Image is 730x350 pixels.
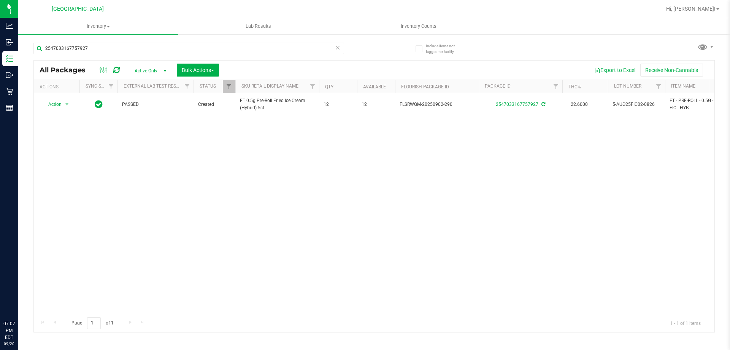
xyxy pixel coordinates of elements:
[178,18,338,34] a: Lab Results
[18,18,178,34] a: Inventory
[241,83,298,89] a: Sku Retail Display Name
[240,97,314,112] span: FT 0.5g Pre-Roll Fried Ice Cream (Hybrid) 5ct
[18,23,178,30] span: Inventory
[324,101,352,108] span: 12
[6,104,13,112] inline-svg: Reports
[6,71,13,79] inline-svg: Outbound
[87,317,101,329] input: 1
[401,84,449,89] a: Flourish Package ID
[8,289,30,312] iframe: Resource center
[335,43,340,53] span: Clear
[177,64,219,77] button: Bulk Actions
[306,80,319,93] a: Filter
[550,80,562,93] a: Filter
[6,55,13,62] inline-svg: Inventory
[496,102,538,107] a: 2547033167757927
[6,88,13,95] inline-svg: Retail
[664,317,707,329] span: 1 - 1 of 1 items
[235,23,281,30] span: Lab Results
[198,101,231,108] span: Created
[670,97,727,112] span: FT - PRE-ROLL - 0.5G - 5CT - FIC - HYB
[400,101,474,108] span: FLSRWGM-20250902-290
[52,6,104,12] span: [GEOGRAPHIC_DATA]
[3,320,15,341] p: 07:07 PM EDT
[390,23,447,30] span: Inventory Counts
[40,84,76,89] div: Actions
[122,101,189,108] span: PASSED
[105,80,117,93] a: Filter
[426,43,464,54] span: Include items not tagged for facility
[671,83,695,89] a: Item Name
[613,101,660,108] span: 5-AUG25FIC02-0826
[182,67,214,73] span: Bulk Actions
[6,38,13,46] inline-svg: Inbound
[223,80,235,93] a: Filter
[124,83,183,89] a: External Lab Test Result
[181,80,194,93] a: Filter
[652,80,665,93] a: Filter
[86,83,115,89] a: Sync Status
[33,43,344,54] input: Search Package ID, Item Name, SKU, Lot or Part Number...
[200,83,216,89] a: Status
[589,64,640,77] button: Export to Excel
[363,84,386,89] a: Available
[338,18,498,34] a: Inventory Counts
[40,66,93,74] span: All Packages
[95,99,103,110] span: In Sync
[6,22,13,30] inline-svg: Analytics
[640,64,703,77] button: Receive Non-Cannabis
[666,6,716,12] span: Hi, [PERSON_NAME]!
[65,317,120,329] span: Page of 1
[325,84,333,89] a: Qty
[568,84,581,89] a: THC%
[540,102,545,107] span: Sync from Compliance System
[485,83,511,89] a: Package ID
[567,99,592,110] span: 22.6000
[62,99,72,110] span: select
[362,101,390,108] span: 12
[41,99,62,110] span: Action
[614,83,641,89] a: Lot Number
[3,341,15,347] p: 09/20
